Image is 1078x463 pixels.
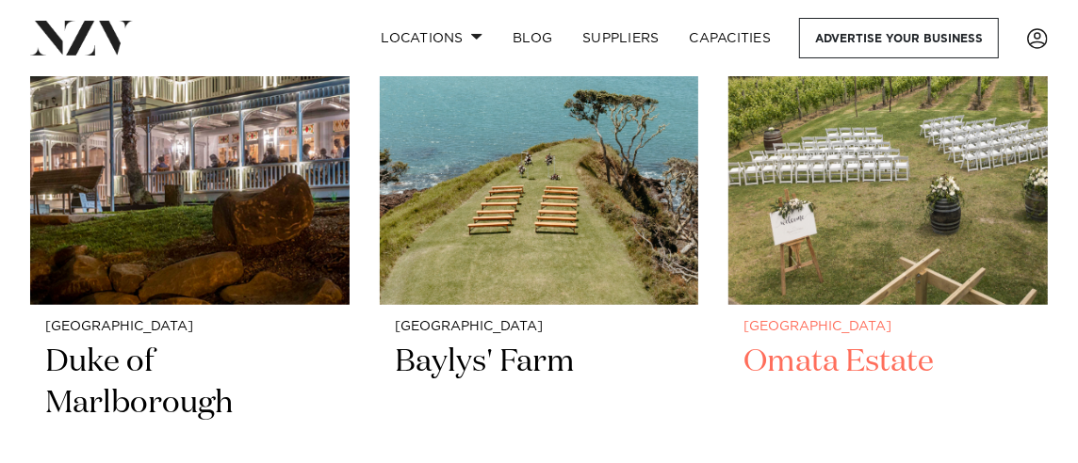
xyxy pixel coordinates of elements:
[395,320,684,334] small: [GEOGRAPHIC_DATA]
[45,320,335,334] small: [GEOGRAPHIC_DATA]
[30,21,133,55] img: nzv-logo.png
[675,18,787,58] a: Capacities
[498,18,567,58] a: BLOG
[743,320,1033,334] small: [GEOGRAPHIC_DATA]
[567,18,674,58] a: SUPPLIERS
[799,18,999,58] a: Advertise your business
[366,18,498,58] a: Locations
